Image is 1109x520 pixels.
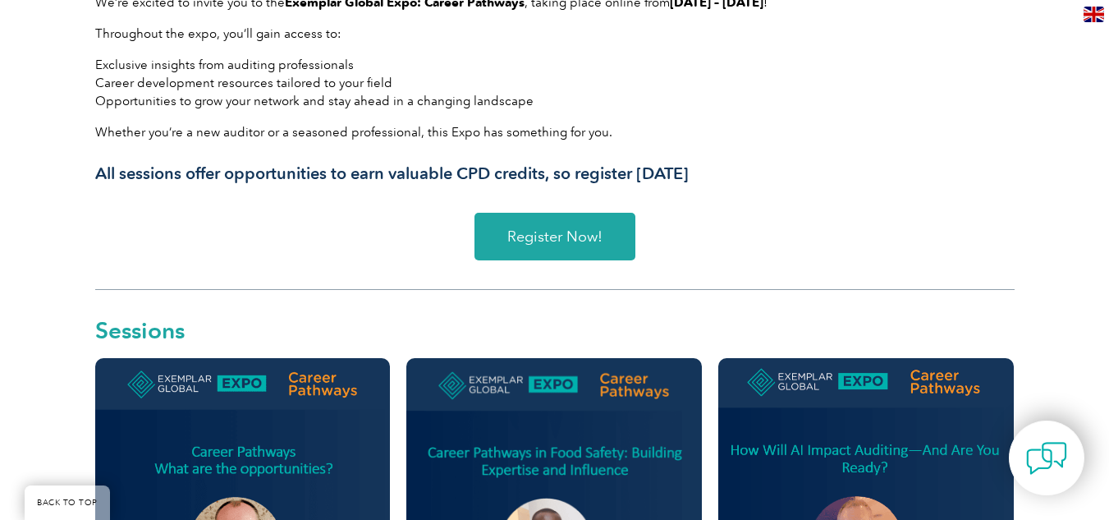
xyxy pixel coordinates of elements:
[25,485,110,520] a: BACK TO TOP
[95,123,1015,141] p: Whether you’re a new auditor or a seasoned professional, this Expo has something for you.
[95,319,1015,342] h2: Sessions
[507,229,603,244] span: Register Now!
[95,74,1015,92] li: Career development resources tailored to your field
[95,25,1015,43] p: Throughout the expo, you’ll gain access to:
[95,92,1015,110] li: Opportunities to grow your network and stay ahead in a changing landscape
[1026,438,1067,479] img: contact-chat.png
[95,56,1015,74] li: Exclusive insights from auditing professionals
[474,213,635,260] a: Register Now!
[95,163,1015,184] h3: All sessions offer opportunities to earn valuable CPD credits, so register [DATE]
[1084,7,1104,22] img: en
